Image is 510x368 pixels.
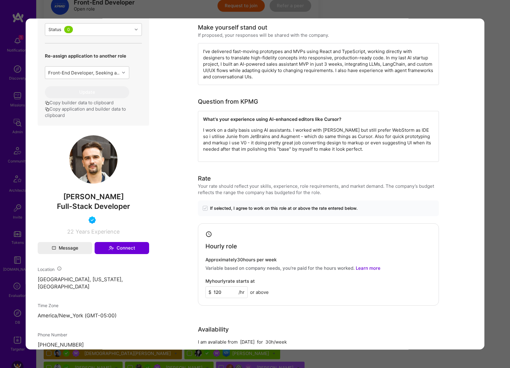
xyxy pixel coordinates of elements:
span: [PERSON_NAME] [38,192,149,201]
div: If proposed, your responses will be shared with the company. [198,32,329,38]
button: Update [45,86,129,98]
i: icon Connect [108,245,114,250]
div: Rate [198,174,211,183]
div: Make yourself stand out [198,23,267,32]
i: icon Copy [45,107,49,111]
div: Question from KPMG [198,97,258,106]
p: I work on a daily basis using AI assistants. I worked with [PERSON_NAME] but still prefer WebStor... [203,127,434,152]
i: icon Chevron [122,71,125,74]
a: User Avatar [69,179,117,184]
h4: My hourly rate starts at [205,278,255,284]
span: Time Zone [38,303,58,308]
div: Front-End Developer, Seeking a front-end engineer to support interactive prototype development fo... [48,69,120,76]
div: [DATE] [240,338,255,345]
p: Re-assign application to another role [45,52,129,59]
a: Learn more [356,265,380,271]
button: Message [38,242,92,254]
p: [PHONE_NUMBER] [38,341,149,348]
h4: Hourly role [205,242,237,250]
span: 22 [67,228,74,234]
h4: Approximately 30 hours per week [205,257,431,262]
div: Your rate should reflect your skills, experience, role requirements, and market demand. The compa... [198,183,439,195]
div: I am available from [198,338,238,345]
div: Location [38,266,149,272]
div: modal [26,18,485,350]
button: Copy builder data to clipboard [45,99,114,105]
div: Availability [198,325,229,334]
span: Phone Number [38,332,67,337]
div: 30 [265,338,271,345]
div: Status [48,26,61,33]
div: I’ve delivered fast-moving prototypes and MVPs using React and TypeScript, working directly with ... [198,43,439,85]
i: icon Chevron [135,28,138,31]
input: XXX [205,286,248,298]
div: h/week [271,338,287,345]
button: Connect [95,242,149,254]
span: Years Experience [76,228,120,234]
i: icon Mail [52,246,56,250]
span: $ [208,289,211,295]
button: Copy application and builder data to clipboard [45,105,142,118]
div: for [257,338,263,345]
i: icon Copy [45,100,49,105]
span: If selected, I agree to work on this role at or above the rate entered below. [210,205,358,211]
i: icon Clock [205,231,212,237]
div: 0 [64,26,73,33]
span: or above [250,289,269,295]
p: Variable based on company needs, you’re paid for the hours worked. [205,265,431,271]
p: [GEOGRAPHIC_DATA], [US_STATE], [GEOGRAPHIC_DATA] [38,276,149,290]
span: /hr [239,289,245,295]
img: User Avatar [69,135,117,183]
strong: What's your experience using AI-enhanced editors like Cursor? [203,116,341,122]
img: Vetted A.Teamer [89,216,96,223]
p: America/New_York (GMT-05:00 ) [38,312,149,319]
span: Full-Stack Developer [57,202,130,210]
